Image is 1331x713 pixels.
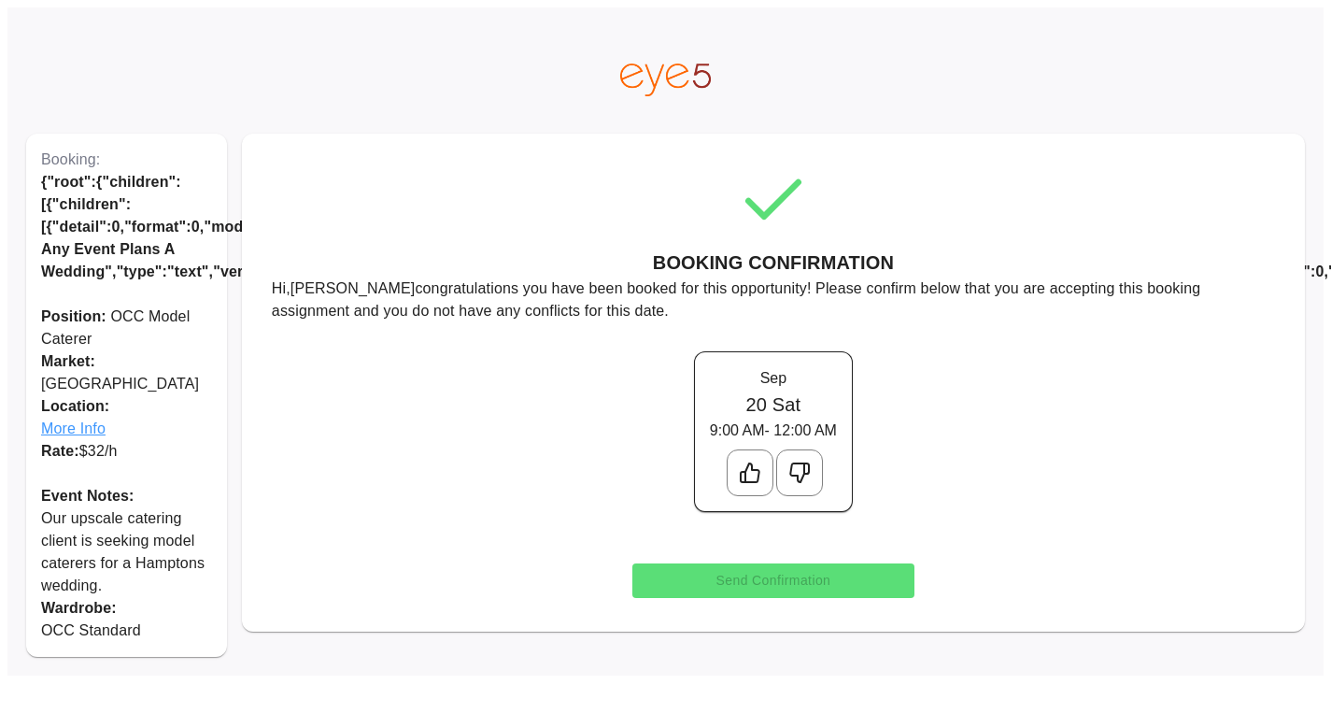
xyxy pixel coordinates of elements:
p: Our upscale catering client is seeking model caterers for a Hamptons wedding. [41,507,212,597]
span: Position: [41,308,106,324]
p: OCC Model Caterer [41,306,212,350]
p: {"root":{"children":[{"children":[{"detail":0,"format":0,"mode":"normal","style":"","text":"In An... [41,171,212,283]
h6: 20 Sat [710,390,837,420]
h6: BOOKING CONFIRMATION [653,248,894,278]
span: Rate: [41,443,79,459]
p: Booking: [41,149,212,171]
p: Event Notes: [41,485,212,507]
span: Location: [41,395,212,418]
p: Hi, [PERSON_NAME] congratulations you have been booked for this opportunity! Please confirm below... [272,278,1275,322]
p: 9:00 AM - 12:00 AM [710,420,837,442]
p: [GEOGRAPHIC_DATA] [41,350,212,395]
span: More Info [41,418,212,440]
span: Market: [41,353,95,369]
p: $ 32 /h [41,440,212,463]
p: Wardrobe: [41,597,212,620]
p: OCC Standard [41,620,212,642]
img: eye5 [620,64,710,96]
p: Sep [710,367,837,390]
